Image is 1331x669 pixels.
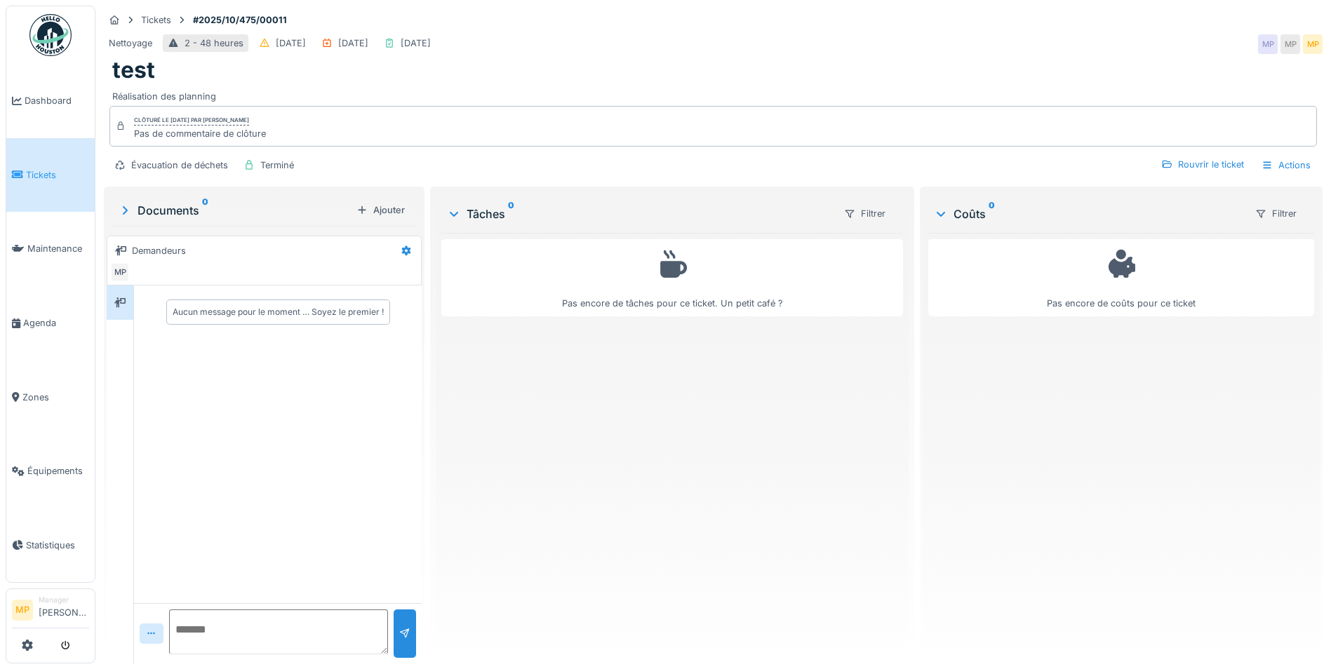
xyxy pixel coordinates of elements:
div: [DATE] [401,36,431,50]
a: Zones [6,360,95,434]
div: Demandeurs [132,244,186,257]
div: Coûts [934,205,1243,222]
sup: 0 [989,205,995,222]
a: Équipements [6,434,95,508]
a: Agenda [6,286,95,360]
a: Statistiques [6,508,95,583]
a: Dashboard [6,64,95,138]
a: Tickets [6,138,95,212]
div: Pas encore de coûts pour ce ticket [937,245,1305,311]
strong: #2025/10/475/00011 [187,13,293,27]
div: Pas de commentaire de clôture [134,127,266,140]
div: Rouvrir le ticket [1156,155,1250,174]
div: 2 - 48 heures [185,36,243,50]
span: Équipements [27,464,89,478]
div: [DATE] [338,36,368,50]
h1: test [112,57,155,83]
span: Statistiques [26,539,89,552]
div: [DATE] [276,36,306,50]
div: MP [1258,34,1278,54]
div: Réalisation des planning [112,84,1314,103]
div: MP [1303,34,1323,54]
div: Aucun message pour le moment … Soyez le premier ! [173,306,384,318]
li: [PERSON_NAME] [39,595,89,625]
div: Manager [39,595,89,605]
li: MP [12,600,33,621]
sup: 0 [202,202,208,219]
div: Tâches [447,205,832,222]
div: Clôturé le [DATE] par [PERSON_NAME] [134,116,249,126]
div: MP [1280,34,1300,54]
span: Dashboard [25,94,89,107]
span: Agenda [23,316,89,330]
div: Actions [1255,155,1317,175]
div: Filtrer [838,203,892,224]
div: Nettoyage [109,36,152,50]
div: Tickets [141,13,171,27]
a: Maintenance [6,212,95,286]
span: Zones [22,391,89,404]
span: Maintenance [27,242,89,255]
div: Documents [118,202,351,219]
div: Évacuation de déchets [131,158,228,172]
a: MP Manager[PERSON_NAME] [12,595,89,628]
img: Badge_color-CXgf-gQk.svg [29,14,72,56]
div: Pas encore de tâches pour ce ticket. Un petit café ? [450,245,894,311]
div: Ajouter [351,201,410,219]
div: Terminé [260,158,294,172]
div: MP [110,262,130,282]
sup: 0 [508,205,514,222]
div: Filtrer [1249,203,1303,224]
span: Tickets [26,168,89,182]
